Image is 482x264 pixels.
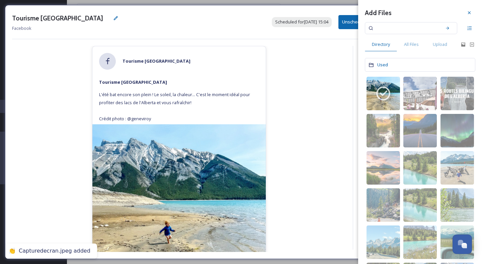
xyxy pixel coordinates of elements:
[9,248,15,255] div: 👏
[367,114,400,147] img: 713dc4ce-23d5-4145-bca9-31fcac800d6e.jpg
[440,188,474,222] img: fe36e9a5-867d-4e3c-bc52-813b1079e099.jpg
[367,151,400,185] img: 76ed6c51-2fd8-4e33-9297-5b8881e2c9d1.jpg
[12,25,31,31] span: Facebook
[338,15,370,29] button: Unschedule
[440,114,474,147] img: 5460b91d-fe74-4d46-bb7a-1c88629d8458.jpg
[377,62,388,68] span: Used
[403,77,437,110] img: 8ec41461-34b0-4e54-8b46-054c7bad3152.jpg
[367,77,400,110] img: 228e82cc-c448-490d-91e1-399debb0a264.jpg
[403,225,437,259] img: 9a7e0fdc-a734-4440-956e-83bbc0f5efef.jpg
[440,77,474,110] img: 2e5bfca4-ed52-4d6f-bf69-b0106d0fa917.jpg
[403,151,437,185] img: f92772e9-42f7-403c-ba2b-62f8d7b2bd83.jpg
[453,235,472,254] button: Open Chat
[403,114,437,147] img: 11860f4b-db3f-4094-a8ef-efcc5498e93f.jpg
[367,188,400,222] img: 68e41774-3ab1-4d7f-9d82-b431a9afb1e5.jpg
[99,79,167,85] strong: Tourisme [GEOGRAPHIC_DATA]
[440,151,474,185] img: 07d2ab52-1d53-438a-8255-44422ee004d7.jpg
[372,41,390,48] span: Directory
[404,41,419,48] span: All Files
[433,41,447,48] span: Upload
[367,225,400,259] img: c58f82b9-fccc-47f2-bd48-dcd04b019273.jpg
[440,225,474,259] img: c6c49291-7859-409b-928d-1af1fb31ac9a.jpg
[365,8,392,18] h3: Add Files
[19,248,90,255] div: Capturedecran.jpeg added
[123,58,190,64] strong: Tourisme [GEOGRAPHIC_DATA]
[275,19,328,25] span: Scheduled for [DATE] 15:04
[99,91,251,122] span: L'été bat encore son plein ! Le soleil, la chaleur... C'est le moment idéal pour profiter des lac...
[12,13,103,23] h3: Tourisme [GEOGRAPHIC_DATA]
[403,188,437,222] img: ee986fb1-dad6-4763-abff-f7959bf55b14.jpg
